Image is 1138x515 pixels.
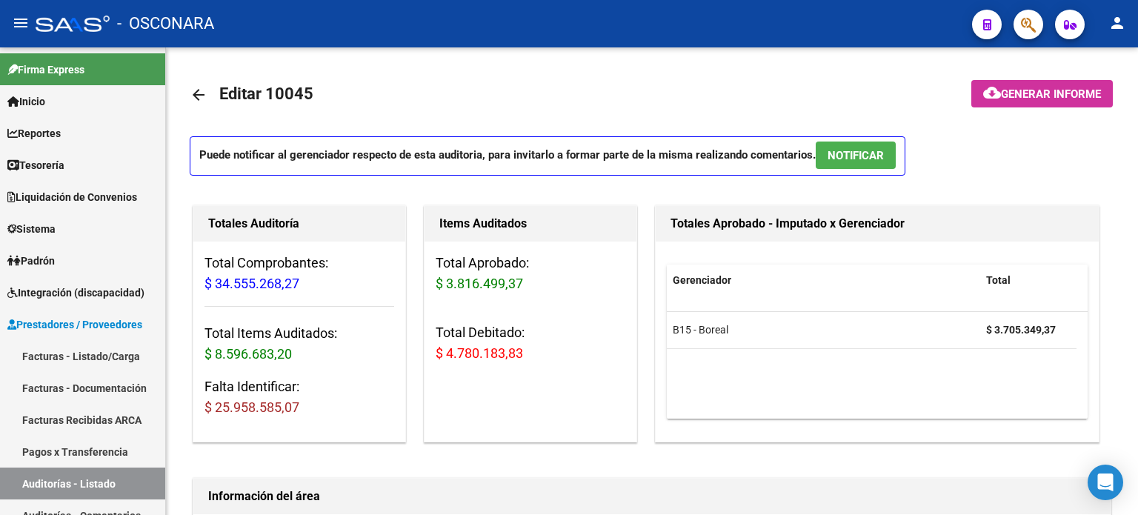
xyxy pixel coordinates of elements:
h1: Información del área [208,485,1096,508]
h1: Totales Auditoría [208,212,390,236]
h3: Total Comprobantes: [204,253,394,294]
datatable-header-cell: Total [980,265,1077,296]
span: $ 8.596.683,20 [204,346,292,362]
span: $ 4.780.183,83 [436,345,523,361]
span: Sistema [7,221,56,237]
span: B15 - Boreal [673,324,728,336]
span: Padrón [7,253,55,269]
h3: Falta Identificar: [204,376,394,418]
h3: Total Aprobado: [436,253,625,294]
mat-icon: menu [12,14,30,32]
span: Editar 10045 [219,84,313,103]
datatable-header-cell: Gerenciador [667,265,980,296]
mat-icon: cloud_download [983,84,1001,102]
p: Puede notificar al gerenciador respecto de esta auditoria, para invitarlo a formar parte de la mi... [190,136,905,176]
span: Integración (discapacidad) [7,285,144,301]
span: Reportes [7,125,61,142]
span: Gerenciador [673,274,731,286]
button: Generar informe [971,80,1113,107]
strong: $ 3.705.349,37 [986,324,1056,336]
span: NOTIFICAR [828,149,884,162]
span: Firma Express [7,62,84,78]
span: - OSCONARA [117,7,214,40]
h1: Totales Aprobado - Imputado x Gerenciador [671,212,1084,236]
span: Prestadores / Proveedores [7,316,142,333]
h3: Total Debitado: [436,322,625,364]
mat-icon: arrow_back [190,86,207,104]
span: Liquidación de Convenios [7,189,137,205]
div: Open Intercom Messenger [1088,465,1123,500]
h3: Total Items Auditados: [204,323,394,365]
span: $ 3.816.499,37 [436,276,523,291]
span: Tesorería [7,157,64,173]
span: Generar informe [1001,87,1101,101]
span: Inicio [7,93,45,110]
span: Total [986,274,1011,286]
span: $ 25.958.585,07 [204,399,299,415]
span: $ 34.555.268,27 [204,276,299,291]
button: NOTIFICAR [816,142,896,169]
h1: Items Auditados [439,212,622,236]
mat-icon: person [1108,14,1126,32]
